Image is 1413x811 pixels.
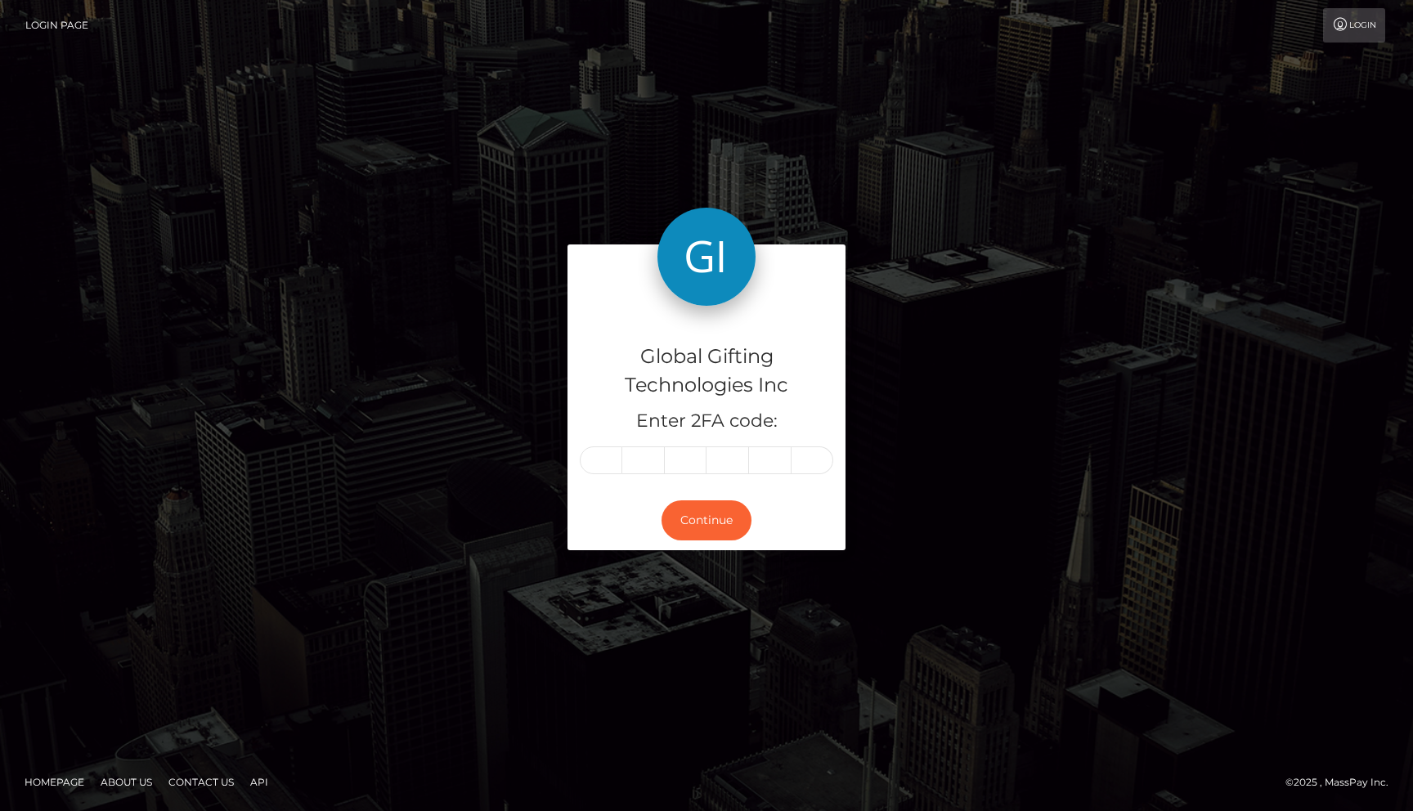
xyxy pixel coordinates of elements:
h5: Enter 2FA code: [580,409,833,434]
a: Login [1323,8,1385,43]
div: © 2025 , MassPay Inc. [1285,773,1401,791]
h4: Global Gifting Technologies Inc [580,343,833,400]
a: Contact Us [162,769,240,795]
a: Homepage [18,769,91,795]
a: API [244,769,275,795]
a: Login Page [25,8,88,43]
button: Continue [662,500,751,540]
img: Global Gifting Technologies Inc [657,208,756,306]
a: About Us [94,769,159,795]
